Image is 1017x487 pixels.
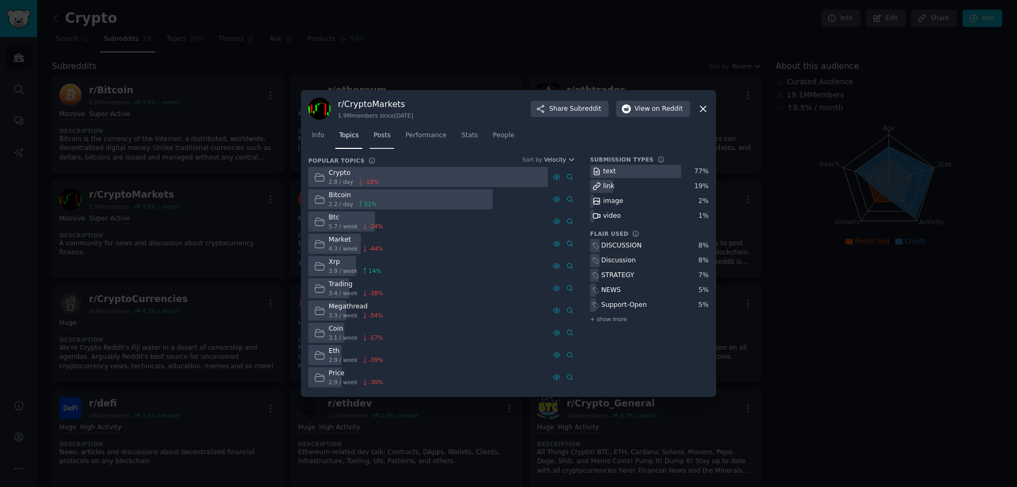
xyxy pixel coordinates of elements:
[694,167,709,176] div: 77 %
[364,200,377,208] span: 51 %
[369,245,383,252] span: -44 %
[616,101,690,118] button: Viewon Reddit
[601,271,634,280] div: STRATEGY
[369,223,383,230] span: -24 %
[329,178,353,185] span: 2.8 / day
[601,300,647,310] div: Support-Open
[370,127,394,149] a: Posts
[699,271,709,280] div: 7 %
[329,356,358,364] span: 2.9 / week
[652,104,683,114] span: on Reddit
[699,286,709,295] div: 5 %
[635,104,683,114] span: View
[364,178,379,185] span: -18 %
[329,289,358,297] span: 3.4 / week
[329,200,353,208] span: 2.2 / day
[493,131,514,140] span: People
[335,127,362,149] a: Topics
[601,256,636,265] div: Discussion
[590,156,654,163] h3: Submission Types
[329,169,379,178] div: Crypto
[590,315,627,323] span: + show more
[329,280,383,289] div: Trading
[373,131,390,140] span: Posts
[461,131,478,140] span: Stats
[338,99,413,110] h3: r/ CryptoMarkets
[601,241,641,251] div: DISCUSSION
[603,182,615,191] div: link
[329,258,381,267] div: Xrp
[405,131,447,140] span: Performance
[531,101,609,118] button: ShareSubreddit
[402,127,450,149] a: Performance
[329,213,383,223] div: Btc
[699,211,709,221] div: 1 %
[329,324,383,334] div: Coin
[489,127,518,149] a: People
[603,167,616,176] div: text
[329,347,383,356] div: Eth
[369,267,381,275] span: 14 %
[329,267,358,275] span: 3.9 / week
[549,104,601,114] span: Share
[369,289,383,297] span: -38 %
[699,241,709,251] div: 8 %
[329,378,358,386] span: 2.9 / week
[338,112,413,119] div: 1.9M members since [DATE]
[590,230,628,237] h3: Flair Used
[308,157,364,164] h3: Popular Topics
[329,302,383,312] div: Megathread
[544,156,575,163] button: Velocity
[329,245,358,252] span: 4.3 / week
[329,312,358,319] span: 3.3 / week
[601,286,621,295] div: NEWS
[603,211,621,221] div: video
[699,300,709,310] div: 5 %
[570,104,601,114] span: Subreddit
[329,369,383,378] div: Price
[369,334,383,341] span: -57 %
[329,191,377,200] div: Bitcoin
[329,334,358,341] span: 3.1 / week
[369,312,383,319] span: -54 %
[699,256,709,265] div: 8 %
[699,197,709,206] div: 2 %
[544,156,566,163] span: Velocity
[329,235,383,245] div: Market
[458,127,481,149] a: Stats
[369,378,383,386] span: -30 %
[329,223,358,230] span: 5.7 / week
[308,98,331,120] img: CryptoMarkets
[312,131,324,140] span: Info
[694,182,709,191] div: 19 %
[603,197,623,206] div: image
[339,131,359,140] span: Topics
[308,127,328,149] a: Info
[522,156,542,163] div: Sort by
[369,356,383,364] span: -39 %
